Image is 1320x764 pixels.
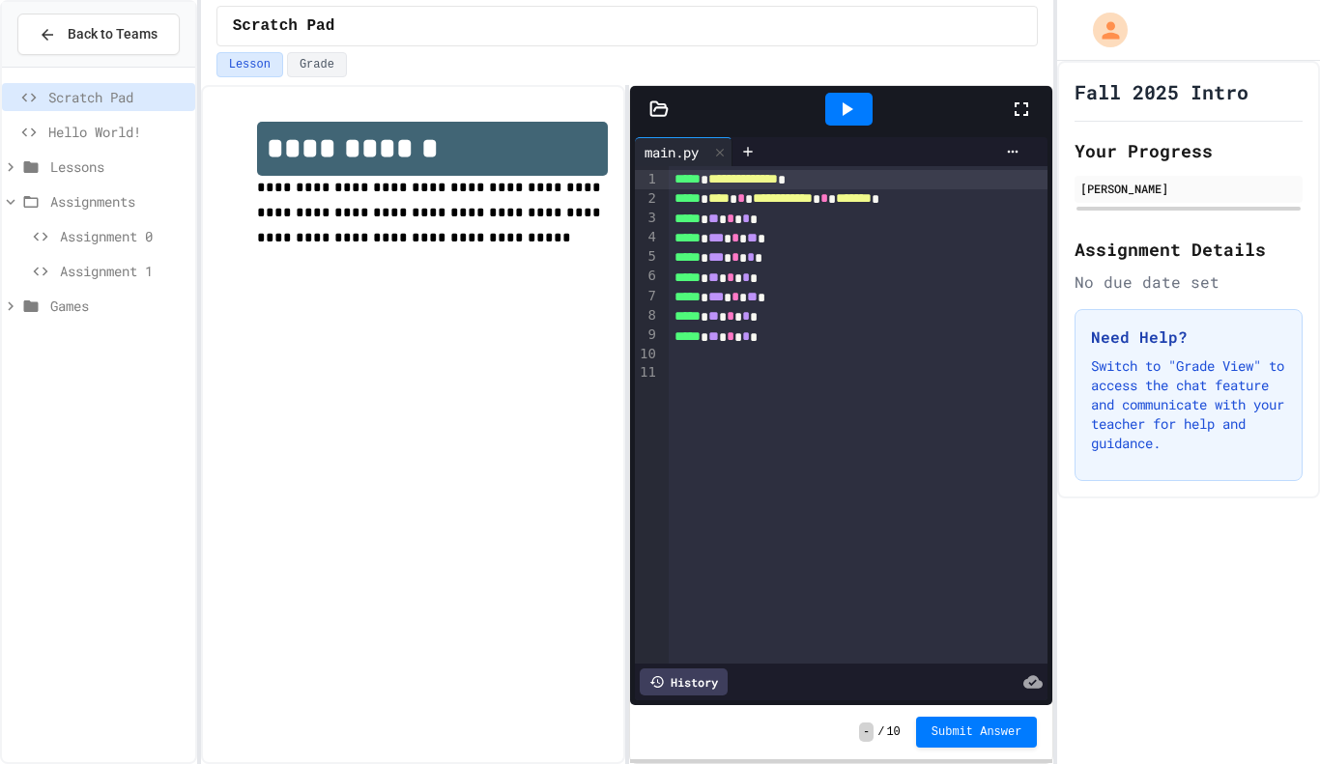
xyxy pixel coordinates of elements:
h2: Assignment Details [1075,236,1303,263]
div: 11 [635,363,659,382]
div: 4 [635,228,659,247]
iframe: chat widget [1239,687,1301,745]
span: Scratch Pad [48,87,187,107]
span: / [877,724,884,740]
span: Back to Teams [68,24,158,44]
span: Hello World! [48,122,187,142]
div: 10 [635,345,659,364]
button: Submit Answer [916,717,1038,748]
div: 1 [635,170,659,189]
div: 2 [635,189,659,209]
span: 10 [886,724,900,740]
div: History [640,668,728,695]
span: Assignment 1 [60,261,187,281]
div: 9 [635,325,659,345]
span: - [859,722,874,742]
span: Games [50,296,187,316]
span: Submit Answer [932,724,1022,740]
span: Scratch Pad [233,14,335,38]
div: [PERSON_NAME] [1080,180,1297,197]
button: Back to Teams [17,14,180,55]
div: 8 [635,306,659,325]
h2: Your Progress [1075,137,1303,164]
h3: Need Help? [1091,325,1286,349]
p: Switch to "Grade View" to access the chat feature and communicate with your teacher for help and ... [1091,356,1286,453]
span: Assignment 0 [60,226,187,246]
div: No due date set [1075,270,1303,294]
div: main.py [635,137,732,166]
span: Lessons [50,156,187,177]
iframe: chat widget [1160,603,1301,685]
button: Lesson [216,52,283,77]
button: Grade [287,52,347,77]
div: 6 [635,267,659,286]
div: 3 [635,209,659,228]
div: 5 [635,247,659,267]
span: Assignments [50,191,187,212]
div: main.py [635,142,708,162]
div: 7 [635,287,659,306]
div: My Account [1073,8,1133,52]
h1: Fall 2025 Intro [1075,78,1248,105]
